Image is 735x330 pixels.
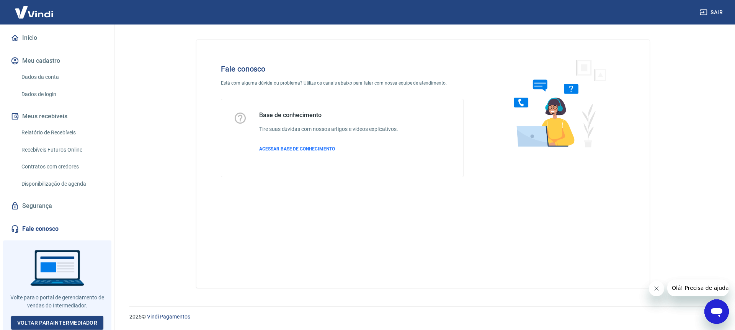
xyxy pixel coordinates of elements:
[221,80,464,87] p: Está com alguma dúvida ou problema? Utilize os canais abaixo para falar com nossa equipe de atend...
[9,221,105,237] a: Fale conosco
[5,5,64,11] span: Olá! Precisa de ajuda?
[704,299,729,324] iframe: Botão para abrir a janela de mensagens
[9,198,105,214] a: Segurança
[9,0,59,24] img: Vindi
[18,142,105,158] a: Recebíveis Futuros Online
[259,146,335,152] span: ACESSAR BASE DE CONHECIMENTO
[18,87,105,102] a: Dados de login
[259,145,398,152] a: ACESSAR BASE DE CONHECIMENTO
[667,279,729,296] iframe: Mensagem da empresa
[18,125,105,140] a: Relatório de Recebíveis
[9,29,105,46] a: Início
[9,52,105,69] button: Meu cadastro
[498,52,615,154] img: Fale conosco
[259,111,398,119] h5: Base de conhecimento
[9,108,105,125] button: Meus recebíveis
[18,159,105,175] a: Contratos com credores
[129,313,717,321] p: 2025 ©
[18,176,105,192] a: Disponibilização de agenda
[259,125,398,133] h6: Tire suas dúvidas com nossos artigos e vídeos explicativos.
[698,5,726,20] button: Sair
[18,69,105,85] a: Dados da conta
[649,281,664,296] iframe: Fechar mensagem
[147,314,190,320] a: Vindi Pagamentos
[11,316,104,330] a: Voltar paraIntermediador
[221,64,464,74] h4: Fale conosco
